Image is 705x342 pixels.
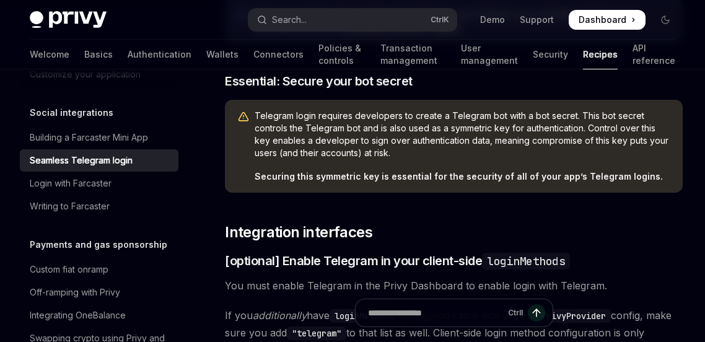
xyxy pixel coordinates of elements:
[528,304,545,322] button: Send message
[128,40,191,69] a: Authentication
[20,126,178,149] a: Building a Farcaster Mini App
[20,149,178,172] a: Seamless Telegram login
[655,10,675,30] button: Toggle dark mode
[255,171,663,182] strong: Securing this symmetric key is essential for the security of all of your app’s Telegram logins.
[30,105,113,120] h5: Social integrations
[30,130,148,145] div: Building a Farcaster Mini App
[272,12,307,27] div: Search...
[579,14,626,26] span: Dashboard
[318,40,366,69] a: Policies & controls
[225,222,372,242] span: Integration interfaces
[30,11,107,28] img: dark logo
[84,40,113,69] a: Basics
[30,308,126,323] div: Integrating OneBalance
[20,304,178,327] a: Integrating OneBalance
[480,14,505,26] a: Demo
[431,15,449,25] span: Ctrl K
[225,252,570,270] span: [optional] Enable Telegram in your client-side
[206,40,239,69] a: Wallets
[225,277,683,294] span: You must enable Telegram in the Privy Dashboard to enable login with Telegram.
[380,40,446,69] a: Transaction management
[633,40,675,69] a: API reference
[533,40,568,69] a: Security
[20,281,178,304] a: Off-ramping with Privy
[569,10,646,30] a: Dashboard
[20,258,178,281] a: Custom fiat onramp
[255,110,670,159] span: Telegram login requires developers to create a Telegram bot with a bot secret. This bot secret co...
[482,253,570,270] code: loginMethods
[20,195,178,217] a: Writing to Farcaster
[253,40,304,69] a: Connectors
[30,237,167,252] h5: Payments and gas sponsorship
[583,40,618,69] a: Recipes
[30,153,133,168] div: Seamless Telegram login
[225,72,413,90] span: Essential: Secure your bot secret
[30,176,112,191] div: Login with Farcaster
[30,40,69,69] a: Welcome
[248,9,457,31] button: Open search
[20,172,178,195] a: Login with Farcaster
[520,14,554,26] a: Support
[30,199,110,214] div: Writing to Farcaster
[368,299,503,327] input: Ask a question...
[461,40,518,69] a: User management
[30,285,120,300] div: Off-ramping with Privy
[30,262,108,277] div: Custom fiat onramp
[237,111,250,123] svg: Warning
